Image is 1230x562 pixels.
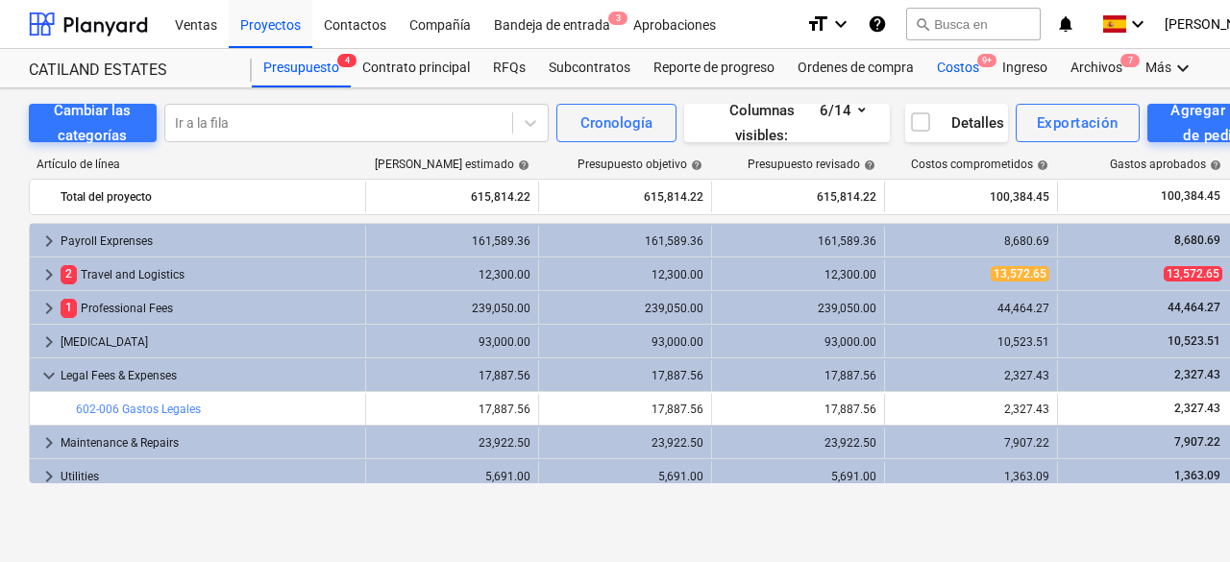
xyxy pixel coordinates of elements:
[537,49,642,87] a: Subcontratos
[684,104,890,142] button: Columnas visibles:6/14
[252,49,351,87] a: Presupuesto4
[547,403,703,416] div: 17,887.56
[351,49,481,87] a: Contrato principal
[720,182,876,212] div: 615,814.22
[374,335,530,349] div: 93,000.00
[61,259,357,290] div: Travel and Logistics
[374,436,530,450] div: 23,922.50
[1164,266,1222,281] span: 13,572.65
[37,230,61,253] span: keyboard_arrow_right
[786,49,925,87] div: Ordenes de compra
[1134,470,1230,562] iframe: Chat Widget
[61,461,357,492] div: Utilities
[720,470,876,483] div: 5,691.00
[61,299,77,317] span: 1
[925,49,991,87] div: Costos
[1159,188,1222,205] span: 100,384.45
[893,436,1049,450] div: 7,907.22
[868,12,887,36] i: Base de conocimientos
[720,234,876,248] div: 161,589.36
[925,49,991,87] a: Costos9+
[37,297,61,320] span: keyboard_arrow_right
[687,159,702,171] span: help
[29,61,229,81] div: CATILAND ESTATES
[547,369,703,382] div: 17,887.56
[481,49,537,87] a: RFQs
[1134,49,1206,87] div: Más
[547,335,703,349] div: 93,000.00
[893,470,1049,483] div: 1,363.09
[1033,159,1048,171] span: help
[61,327,357,357] div: [MEDICAL_DATA]
[556,104,676,142] button: Cronología
[977,54,996,67] span: 9+
[1172,368,1222,381] span: 2,327.43
[37,330,61,354] span: keyboard_arrow_right
[1171,57,1194,80] i: keyboard_arrow_down
[893,403,1049,416] div: 2,327.43
[1166,301,1222,314] span: 44,464.27
[720,335,876,349] div: 93,000.00
[1166,334,1222,348] span: 10,523.51
[915,16,930,32] span: search
[748,158,875,171] div: Presupuesto revisado
[608,12,627,25] span: 3
[1059,49,1134,87] div: Archivos
[1134,470,1230,562] div: Widget de chat
[374,403,530,416] div: 17,887.56
[860,159,875,171] span: help
[893,302,1049,315] div: 44,464.27
[61,428,357,458] div: Maintenance & Repairs
[61,265,77,283] span: 2
[29,158,365,171] div: Artículo de línea
[61,226,357,257] div: Payroll Exprenses
[514,159,529,171] span: help
[991,49,1059,87] a: Ingreso
[1126,12,1149,36] i: keyboard_arrow_down
[1056,12,1075,36] i: notifications
[720,403,876,416] div: 17,887.56
[1016,104,1140,142] button: Exportación
[547,268,703,281] div: 12,300.00
[61,360,357,391] div: Legal Fees & Expenses
[642,49,786,87] a: Reporte de progreso
[337,54,357,67] span: 4
[61,293,357,324] div: Professional Fees
[893,234,1049,248] div: 8,680.69
[1059,49,1134,87] a: Archivos7
[707,98,867,149] div: Columnas visibles : 6/14
[547,182,703,212] div: 615,814.22
[1037,110,1119,135] div: Exportación
[720,436,876,450] div: 23,922.50
[374,234,530,248] div: 161,589.36
[37,364,61,387] span: keyboard_arrow_down
[37,263,61,286] span: keyboard_arrow_right
[374,302,530,315] div: 239,050.00
[547,234,703,248] div: 161,589.36
[37,465,61,488] span: keyboard_arrow_right
[911,158,1048,171] div: Costos comprometidos
[893,335,1049,349] div: 10,523.51
[829,12,852,36] i: keyboard_arrow_down
[61,182,357,212] div: Total del proyecto
[578,158,702,171] div: Presupuesto objetivo
[37,431,61,454] span: keyboard_arrow_right
[374,182,530,212] div: 615,814.22
[720,369,876,382] div: 17,887.56
[905,104,1008,142] button: Detalles
[1172,402,1222,415] span: 2,327.43
[29,104,157,142] button: Cambiar las categorías
[1172,233,1222,247] span: 8,680.69
[909,110,1004,135] div: Detalles
[806,12,829,36] i: format_size
[1120,54,1140,67] span: 7
[720,268,876,281] div: 12,300.00
[52,98,134,149] div: Cambiar las categorías
[1110,158,1221,171] div: Gastos aprobados
[547,470,703,483] div: 5,691.00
